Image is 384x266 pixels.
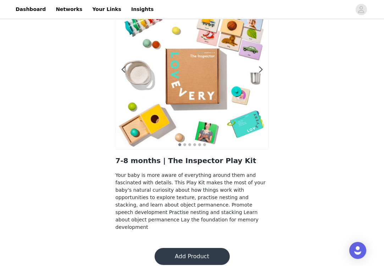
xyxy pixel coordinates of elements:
[88,1,126,17] a: Your Links
[349,242,366,259] div: Open Intercom Messenger
[193,143,196,146] button: 4
[116,172,269,231] h4: Your baby is more aware of everything around them and fascinated with details. This Play Kit make...
[178,143,182,146] button: 1
[51,1,87,17] a: Networks
[358,4,364,15] div: avatar
[127,1,158,17] a: Insights
[203,143,206,146] button: 6
[116,155,269,166] h2: 7-8 months | The Inspector Play Kit
[155,248,230,265] button: Add Product
[198,143,201,146] button: 5
[11,1,50,17] a: Dashboard
[188,143,191,146] button: 3
[183,143,187,146] button: 2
